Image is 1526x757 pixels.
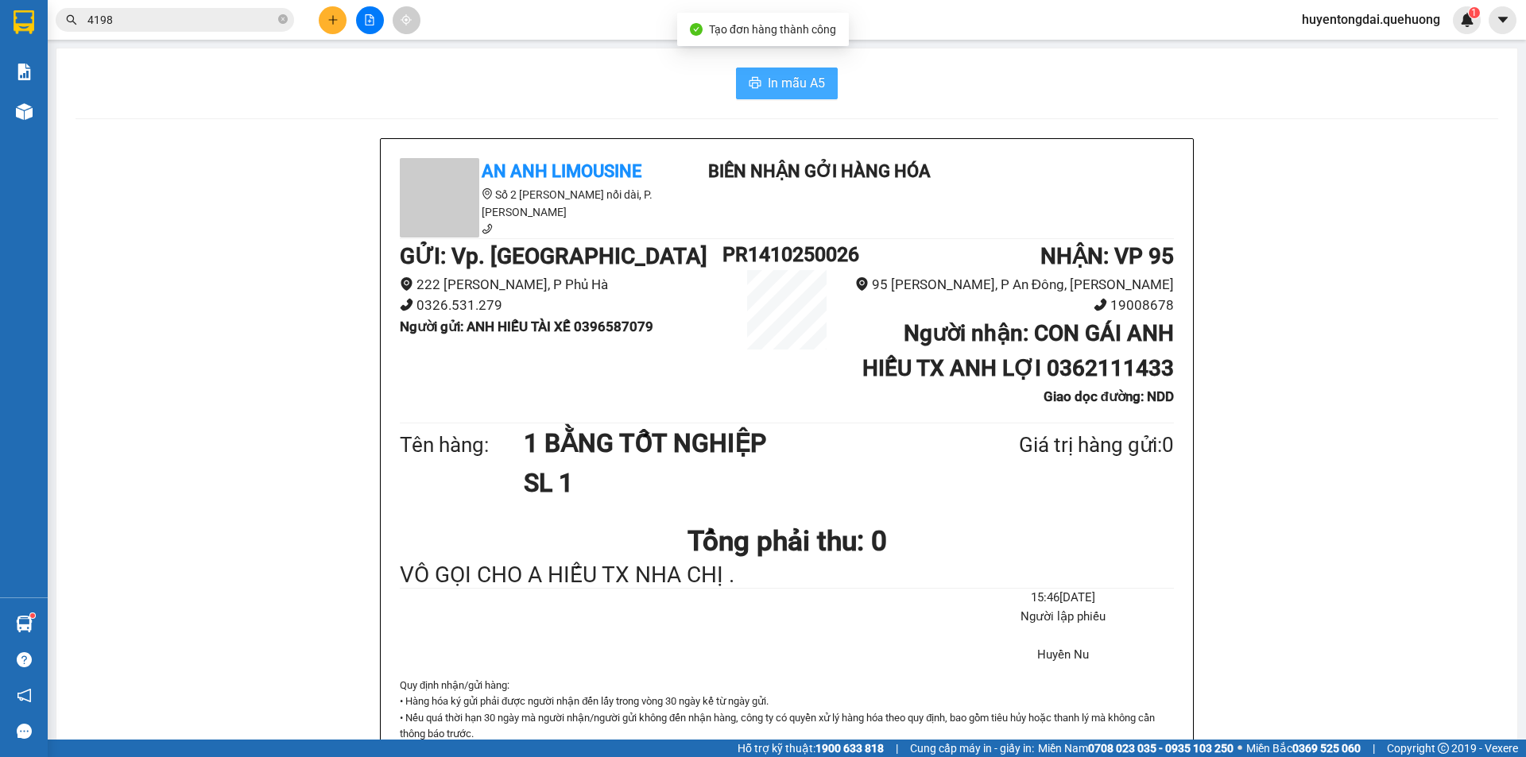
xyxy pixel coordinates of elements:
span: | [1373,740,1375,757]
strong: 0369 525 060 [1292,742,1361,755]
span: Miền Nam [1038,740,1234,757]
span: environment [482,188,493,199]
img: icon-new-feature [1460,13,1474,27]
h1: 1 BẰNG TỐT NGHIỆP [524,423,942,463]
p: • Nếu quá thời hạn 30 ngày mà người nhận/người gửi không đến nhận hàng, công ty có quyền xử lý hà... [400,710,1174,743]
img: logo-vxr [14,10,34,34]
p: • Hàng hóa ký gửi phải được người nhận đến lấy trong vòng 30 ngày kể từ ngày gửi. [400,693,1174,709]
b: Người nhận : CON GÁI ANH HIẾU TX ANH LỢI 0362111433 [862,320,1174,381]
span: environment [400,277,413,291]
h1: PR1410250026 [722,239,851,270]
li: Số 2 [PERSON_NAME] nối dài, P. [PERSON_NAME] [400,186,686,221]
b: Người gửi : ANH HIẾU TÀI XẾ 0396587079 [400,319,653,334]
input: Tìm tên, số ĐT hoặc mã đơn [87,11,275,29]
img: solution-icon [16,64,33,80]
img: warehouse-icon [16,616,33,632]
span: phone [1094,298,1107,311]
li: 0326.531.279 [400,295,722,316]
b: NHẬN : VP 95 [1040,243,1174,269]
span: close-circle [278,13,288,28]
li: Huyền Nu [952,646,1174,665]
span: Cung cấp máy in - giấy in: [910,740,1034,757]
b: GỬI : Vp. [GEOGRAPHIC_DATA] [400,243,707,269]
span: search [66,14,77,25]
span: Hỗ trợ kỹ thuật: [738,740,884,757]
li: 19008678 [851,295,1174,316]
span: copyright [1438,743,1449,754]
h1: SL 1 [524,463,942,503]
button: printerIn mẫu A5 [736,68,838,99]
h1: Tổng phải thu: 0 [400,519,1174,563]
strong: 0708 023 035 - 0935 103 250 [1088,742,1234,755]
span: huyentongdai.quehuong [1289,10,1453,29]
strong: 1900 633 818 [815,742,884,755]
span: 1 [1471,7,1477,18]
span: question-circle [17,652,32,667]
span: file-add [364,14,375,25]
b: Giao dọc đường: NDD [1044,388,1174,404]
span: ⚪️ [1237,745,1242,751]
span: phone [482,223,493,234]
button: file-add [356,6,384,34]
li: 95 [PERSON_NAME], P An Đông, [PERSON_NAME] [851,274,1174,295]
b: Biên nhận gởi hàng hóa [708,161,931,181]
div: Giá trị hàng gửi: 0 [942,429,1174,462]
span: In mẫu A5 [768,73,825,93]
button: aim [393,6,420,34]
span: Tạo đơn hàng thành công [709,23,836,36]
sup: 1 [30,613,35,618]
sup: 1 [1469,7,1480,18]
span: caret-down [1496,13,1510,27]
span: message [17,724,32,739]
li: 15:46[DATE] [952,589,1174,608]
span: aim [401,14,412,25]
button: caret-down [1489,6,1516,34]
li: 222 [PERSON_NAME], P Phủ Hà [400,274,722,295]
span: close-circle [278,14,288,24]
div: VÔ GỌI CHO A HIẾU TX NHA CHỊ . [400,563,1174,588]
span: check-circle [690,23,703,36]
b: Biên nhận gởi hàng hóa [103,23,153,153]
span: | [896,740,898,757]
div: Tên hàng: [400,429,524,462]
button: plus [319,6,347,34]
img: warehouse-icon [16,103,33,120]
span: phone [400,298,413,311]
span: environment [855,277,869,291]
li: Người lập phiếu [952,608,1174,627]
span: printer [749,76,761,91]
b: An Anh Limousine [20,102,87,177]
span: notification [17,688,32,703]
b: An Anh Limousine [482,161,641,181]
span: plus [327,14,339,25]
span: Miền Bắc [1246,740,1361,757]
